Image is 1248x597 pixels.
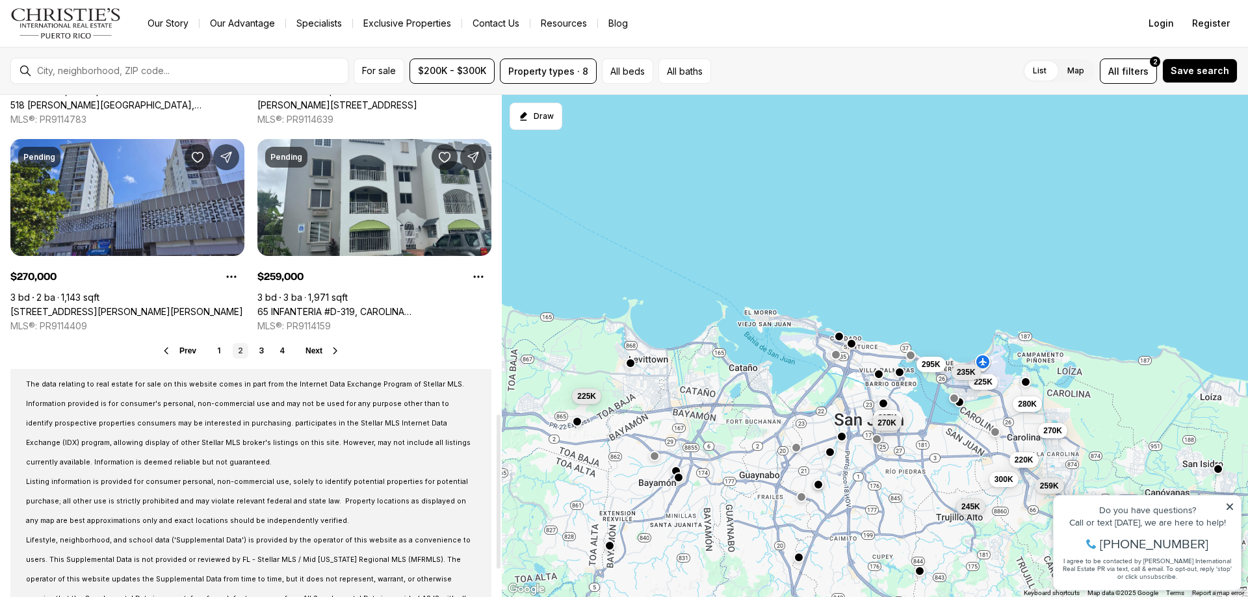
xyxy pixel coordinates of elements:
[274,343,290,359] a: 4
[212,343,227,359] a: 1
[500,58,597,84] button: Property types · 8
[14,42,188,51] div: Call or text [DATE], we are here to help!
[1192,18,1230,29] span: Register
[974,377,993,387] span: 225K
[1057,59,1095,83] label: Map
[1122,64,1149,78] span: filters
[16,80,185,105] span: I agree to be contacted by [PERSON_NAME] International Real Estate PR via text, call & email. To ...
[286,14,352,32] a: Specialists
[968,374,998,390] button: 225K
[1009,452,1039,468] button: 220K
[1038,423,1067,438] button: 270K
[26,380,471,466] span: The data relating to real estate for sale on this website comes in part from the Internet Data Ex...
[1149,18,1174,29] span: Login
[1184,10,1238,36] button: Register
[1171,66,1229,76] span: Save search
[1153,57,1158,67] span: 2
[510,103,562,130] button: Start drawing
[218,264,244,290] button: Property options
[961,502,980,512] span: 245K
[1035,478,1064,494] button: 259K
[257,99,417,111] a: Calle Rosa MARINE VIEW #303, CAROLINA PR, 00979
[432,144,458,170] button: Save Property: 65 INFANTERIA #D-319
[1040,481,1059,491] span: 259K
[462,14,530,32] button: Contact Us
[878,413,897,423] span: 227K
[53,61,162,74] span: [PHONE_NUMBER]
[460,144,486,170] button: Share Property
[530,14,597,32] a: Resources
[922,359,941,370] span: 295K
[418,66,486,76] span: $200K - $300K
[1022,59,1057,83] label: List
[916,357,946,372] button: 295K
[137,14,199,32] a: Our Story
[872,415,902,431] button: 270K
[957,367,976,377] span: 235K
[26,477,468,525] span: Listing information is provided for consumer personal, non-commercial use, solely to identify pot...
[10,8,122,39] img: logo
[257,306,491,318] a: 65 INFANTERIA #D-319, CAROLINA PR, 00985
[877,418,896,428] span: 270K
[10,99,244,111] a: 518 C. SEGOVIA, CAROLINA PR, 00983
[212,343,290,359] nav: Pagination
[161,346,196,356] button: Prev
[598,14,638,32] a: Blog
[952,364,981,380] button: 235K
[572,388,601,404] button: 225K
[989,472,1019,487] button: 300K
[994,474,1013,485] span: 300K
[1013,396,1042,412] button: 280K
[233,343,248,359] a: 2
[353,14,461,32] a: Exclusive Properties
[1015,455,1033,465] span: 220K
[409,58,495,84] button: $200K - $300K
[362,66,396,76] span: For sale
[253,343,269,359] a: 3
[577,391,596,401] span: 225K
[956,499,985,514] button: 245K
[10,306,243,318] a: 500 MUÑOZ RIVERA #401, SAN JUAN PR, 00918
[602,58,653,84] button: All beds
[305,346,341,356] button: Next
[1100,58,1157,84] button: Allfilters2
[305,346,322,355] span: Next
[185,144,211,170] button: Save Property: 500 MUÑOZ RIVERA #401
[200,14,285,32] a: Our Advantage
[1043,426,1062,436] span: 270K
[465,264,491,290] button: Property options
[1108,64,1119,78] span: All
[179,346,196,355] span: Prev
[23,152,55,162] p: Pending
[14,29,188,38] div: Do you have questions?
[1141,10,1182,36] button: Login
[873,410,902,426] button: 227K
[213,144,239,170] button: Share Property
[658,58,711,84] button: All baths
[1162,58,1238,83] button: Save search
[1018,399,1037,409] span: 280K
[270,152,302,162] p: Pending
[354,58,404,84] button: For sale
